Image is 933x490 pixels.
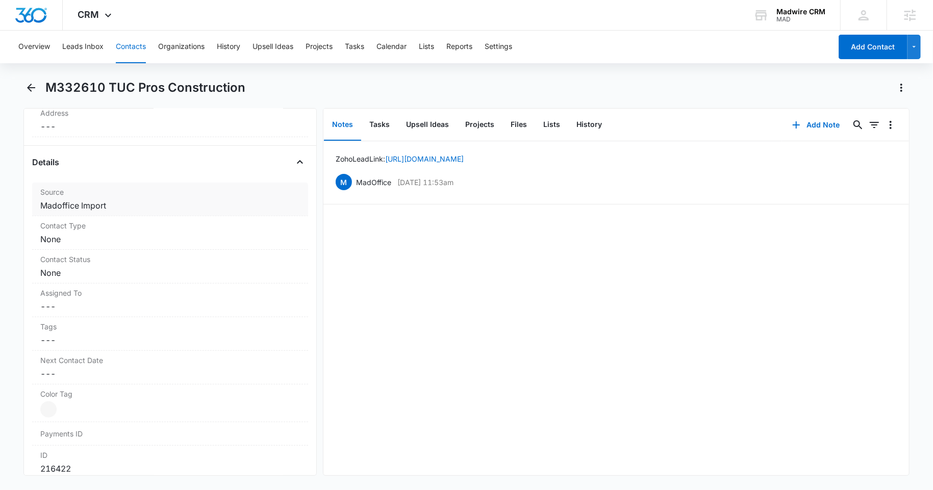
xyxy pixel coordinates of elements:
[40,450,300,460] dt: ID
[32,104,308,137] div: Address---
[32,446,308,479] div: ID216422
[116,31,146,63] button: Contacts
[568,109,610,141] button: History
[839,35,907,59] button: Add Contact
[40,428,105,439] dt: Payments ID
[306,31,333,63] button: Projects
[78,9,99,20] span: CRM
[18,31,50,63] button: Overview
[217,31,240,63] button: History
[356,177,391,188] p: MadOffice
[535,109,568,141] button: Lists
[40,187,300,197] label: Source
[850,117,866,133] button: Search...
[782,113,850,137] button: Add Note
[40,334,300,346] dd: ---
[32,156,59,168] h4: Details
[40,254,300,265] label: Contact Status
[882,117,899,133] button: Overflow Menu
[32,422,308,446] div: Payments ID
[32,317,308,351] div: Tags---
[45,80,245,95] h1: M332610 TUC Pros Construction
[866,117,882,133] button: Filters
[345,31,364,63] button: Tasks
[502,109,535,141] button: Files
[457,109,502,141] button: Projects
[446,31,472,63] button: Reports
[40,108,300,118] label: Address
[40,288,300,298] label: Assigned To
[32,351,308,384] div: Next Contact Date---
[292,154,308,170] button: Close
[32,283,308,317] div: Assigned To---
[158,31,205,63] button: Organizations
[324,109,361,141] button: Notes
[32,250,308,283] div: Contact StatusNone
[361,109,398,141] button: Tasks
[336,174,352,190] span: M
[40,321,300,332] label: Tags
[485,31,512,63] button: Settings
[40,300,300,313] dd: ---
[40,355,300,366] label: Next Contact Date
[32,216,308,250] div: Contact TypeNone
[336,153,464,164] p: Zoho Lead Link:
[62,31,104,63] button: Leads Inbox
[385,154,464,163] a: [URL][DOMAIN_NAME]
[893,80,910,96] button: Actions
[776,8,825,16] div: account name
[776,16,825,23] div: account id
[40,233,300,245] dd: None
[253,31,293,63] button: Upsell Ideas
[40,120,300,133] dd: ---
[32,183,308,216] div: SourceMadoffice Import
[40,389,300,399] label: Color Tag
[40,462,300,475] dd: 216422
[376,31,407,63] button: Calendar
[398,109,457,141] button: Upsell Ideas
[40,220,300,231] label: Contact Type
[23,80,39,96] button: Back
[419,31,434,63] button: Lists
[40,267,300,279] dd: None
[40,199,300,212] dd: Madoffice Import
[40,368,300,380] dd: ---
[32,384,308,422] div: Color Tag
[397,177,453,188] p: [DATE] 11:53am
